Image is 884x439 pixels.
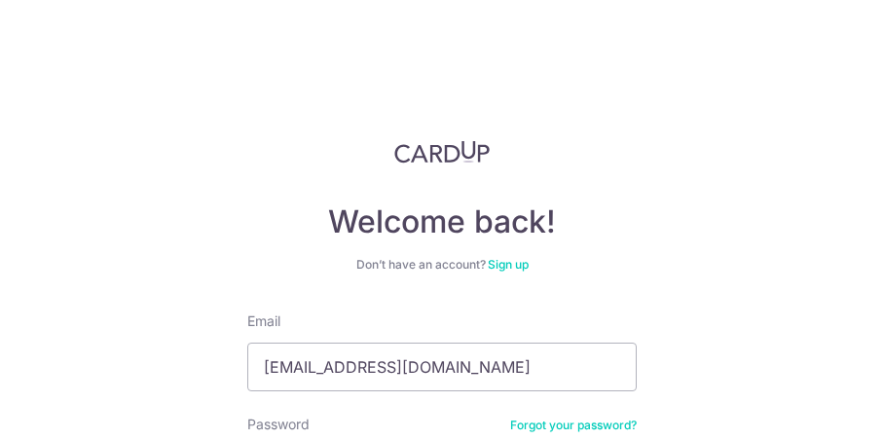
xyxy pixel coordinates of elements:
[510,418,637,433] a: Forgot your password?
[247,311,280,331] label: Email
[247,257,637,273] div: Don’t have an account?
[488,257,529,272] a: Sign up
[247,202,637,241] h4: Welcome back!
[247,343,637,391] input: Enter your Email
[247,415,310,434] label: Password
[394,140,490,164] img: CardUp Logo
